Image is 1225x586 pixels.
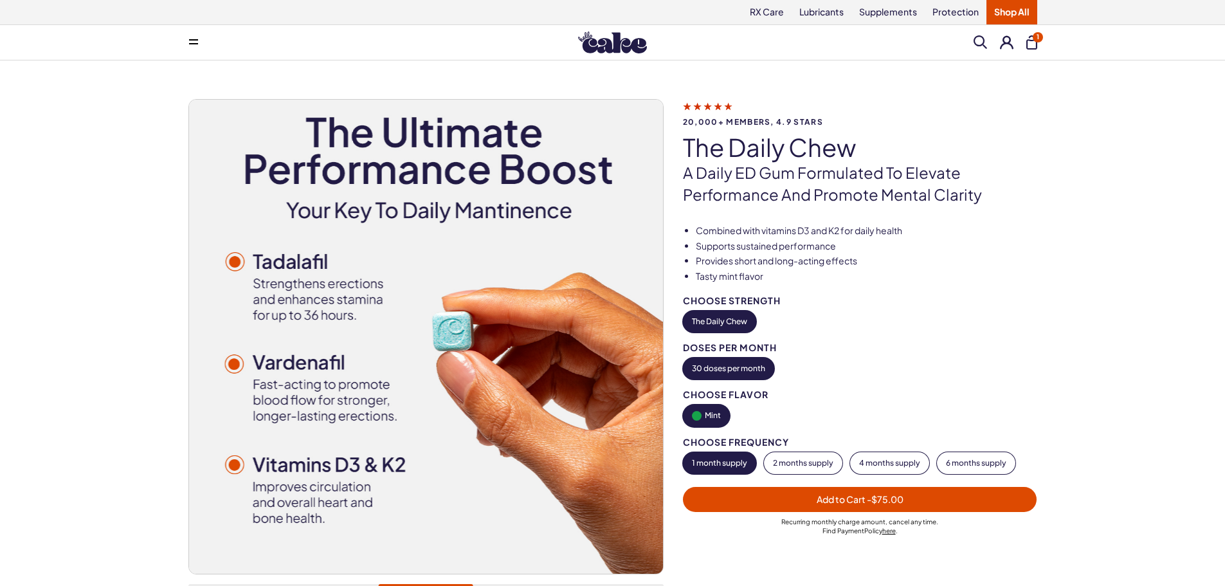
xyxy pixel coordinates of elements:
[683,296,1037,306] div: Choose Strength
[683,134,1037,161] h1: The Daily Chew
[696,240,1037,253] li: Supports sustained performance
[578,32,647,53] img: Hello Cake
[683,487,1037,512] button: Add to Cart -$75.00
[696,255,1037,268] li: Provides short and long-acting effects
[683,358,774,380] button: 30 doses per month
[696,224,1037,237] li: Combined with vitamins D3 and K2 for daily health
[850,452,929,474] button: 4 months supply
[817,493,903,505] span: Add to Cart
[1033,32,1043,42] span: 1
[683,517,1037,535] div: Recurring monthly charge amount , cancel any time. Policy .
[937,452,1015,474] button: 6 months supply
[683,343,1037,353] div: Doses per Month
[188,100,662,574] img: The Daily Chew
[867,493,903,505] span: - $75.00
[683,311,756,333] button: The Daily Chew
[683,100,1037,126] a: 20,000+ members, 4.9 stars
[882,527,896,535] a: here
[822,527,864,535] span: Find Payment
[683,390,1037,399] div: Choose Flavor
[696,270,1037,283] li: Tasty mint flavor
[683,118,1037,126] span: 20,000+ members, 4.9 stars
[663,100,1137,574] img: The Daily Chew
[683,452,756,474] button: 1 month supply
[683,162,1037,205] p: A Daily ED Gum Formulated To Elevate Performance And Promote Mental Clarity
[683,405,730,427] button: Mint
[683,437,1037,447] div: Choose Frequency
[1026,35,1037,50] button: 1
[764,452,842,474] button: 2 months supply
